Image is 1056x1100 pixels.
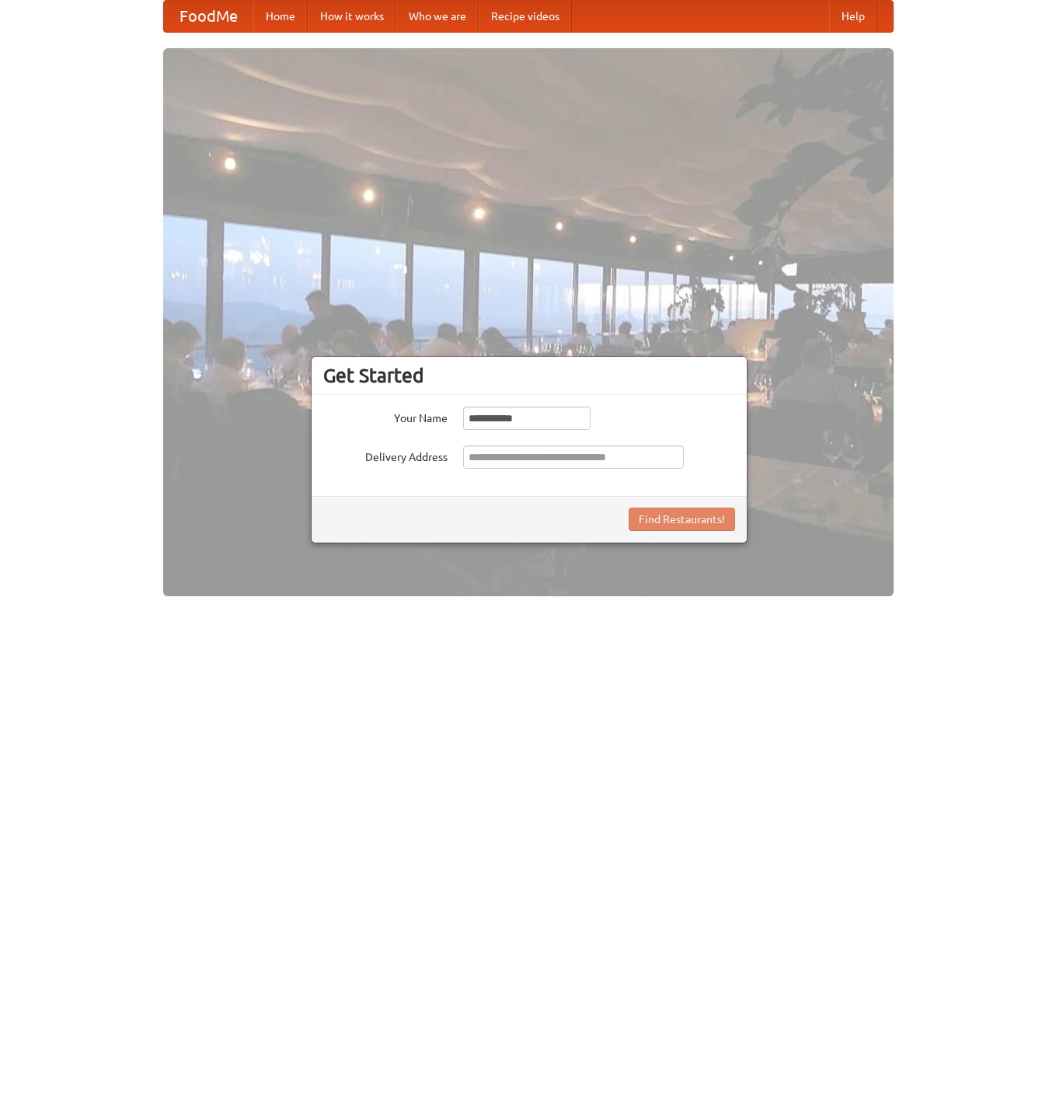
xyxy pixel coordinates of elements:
[323,445,448,465] label: Delivery Address
[396,1,479,32] a: Who we are
[323,364,735,387] h3: Get Started
[164,1,253,32] a: FoodMe
[323,407,448,426] label: Your Name
[308,1,396,32] a: How it works
[629,508,735,531] button: Find Restaurants!
[829,1,877,32] a: Help
[253,1,308,32] a: Home
[479,1,572,32] a: Recipe videos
